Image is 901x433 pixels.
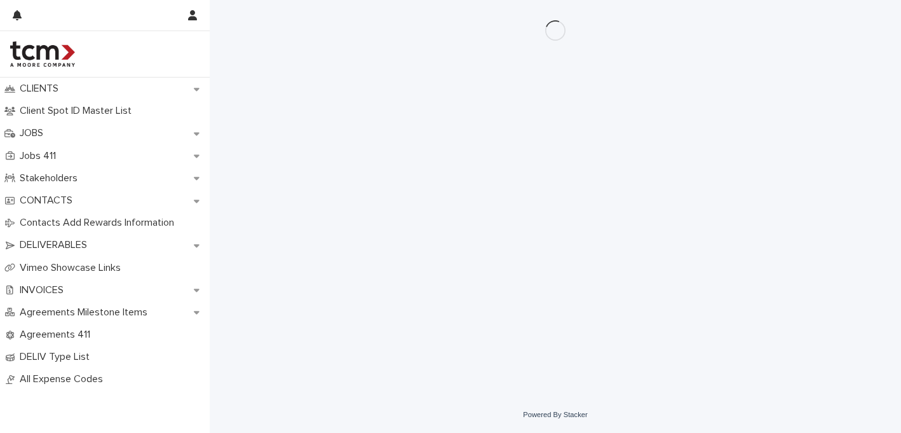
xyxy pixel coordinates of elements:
[15,306,158,319] p: Agreements Milestone Items
[15,284,74,296] p: INVOICES
[15,172,88,184] p: Stakeholders
[15,105,142,117] p: Client Spot ID Master List
[15,351,100,363] p: DELIV Type List
[15,217,184,229] p: Contacts Add Rewards Information
[10,41,75,67] img: 4hMmSqQkux38exxPVZHQ
[15,127,53,139] p: JOBS
[15,373,113,385] p: All Expense Codes
[15,195,83,207] p: CONTACTS
[15,83,69,95] p: CLIENTS
[15,262,131,274] p: Vimeo Showcase Links
[15,150,66,162] p: Jobs 411
[15,329,100,341] p: Agreements 411
[15,239,97,251] p: DELIVERABLES
[523,411,587,418] a: Powered By Stacker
